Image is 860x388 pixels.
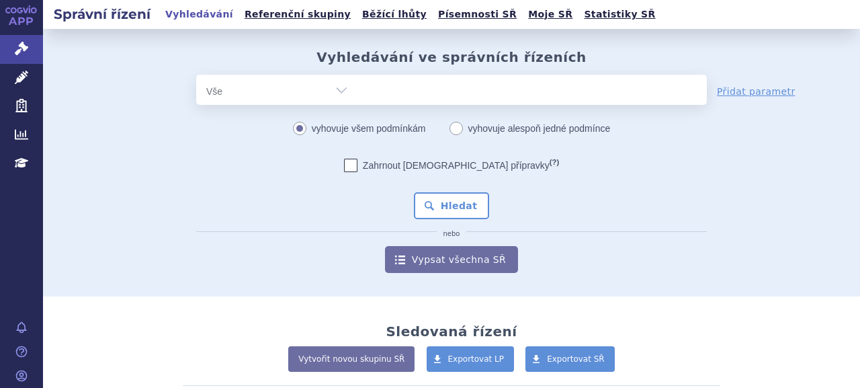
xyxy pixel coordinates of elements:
h2: Sledovaná řízení [386,323,517,340]
a: Moje SŘ [524,5,576,24]
a: Exportovat LP [427,346,515,372]
span: Exportovat LP [448,354,505,364]
label: Zahrnout [DEMOGRAPHIC_DATA] přípravky [344,159,559,172]
a: Vytvořit novou skupinu SŘ [288,346,415,372]
h2: Vyhledávání ve správních řízeních [316,49,587,65]
a: Exportovat SŘ [525,346,615,372]
i: nebo [437,230,467,238]
h2: Správní řízení [43,5,161,24]
button: Hledat [414,192,490,219]
a: Referenční skupiny [241,5,355,24]
a: Vypsat všechna SŘ [385,246,518,273]
a: Vyhledávání [161,5,237,24]
a: Statistiky SŘ [580,5,659,24]
abbr: (?) [550,158,559,167]
label: vyhovuje alespoň jedné podmínce [449,118,611,139]
a: Běžící lhůty [358,5,431,24]
a: Písemnosti SŘ [434,5,521,24]
a: Přidat parametr [717,85,795,98]
label: vyhovuje všem podmínkám [293,118,426,139]
span: Exportovat SŘ [547,354,605,364]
